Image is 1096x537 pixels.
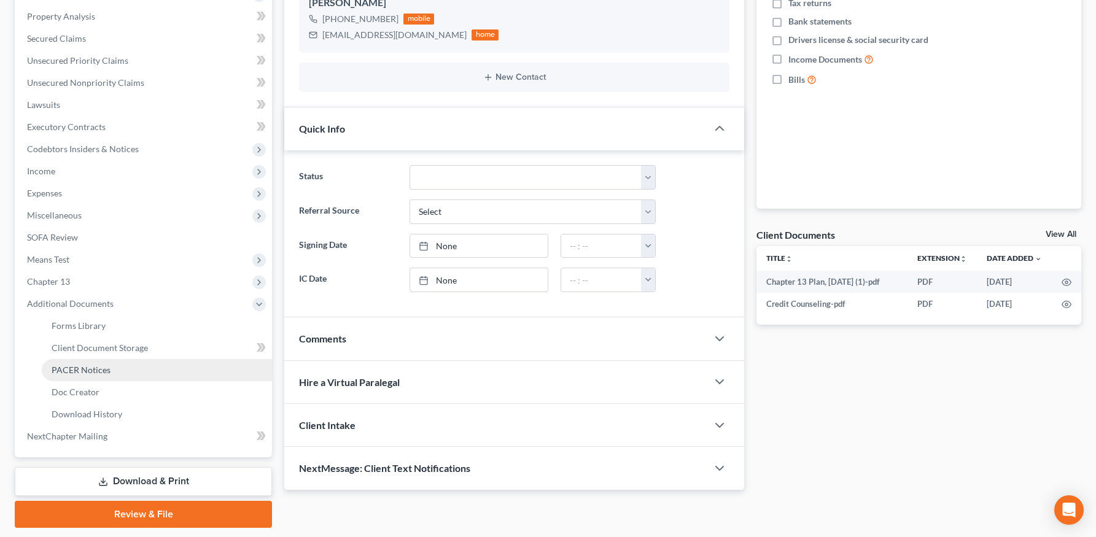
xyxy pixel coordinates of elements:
[299,376,400,388] span: Hire a Virtual Paralegal
[293,234,403,258] label: Signing Date
[17,6,272,28] a: Property Analysis
[322,13,398,25] div: [PHONE_NUMBER]
[293,199,403,224] label: Referral Source
[27,298,114,309] span: Additional Documents
[27,11,95,21] span: Property Analysis
[42,381,272,403] a: Doc Creator
[299,333,346,344] span: Comments
[299,123,345,134] span: Quick Info
[309,72,720,82] button: New Contact
[42,315,272,337] a: Forms Library
[27,232,78,242] span: SOFA Review
[27,77,144,88] span: Unsecured Nonpriority Claims
[17,28,272,50] a: Secured Claims
[27,144,139,154] span: Codebtors Insiders & Notices
[472,29,499,41] div: home
[27,166,55,176] span: Income
[52,365,111,375] span: PACER Notices
[977,293,1052,315] td: [DATE]
[52,409,122,419] span: Download History
[17,50,272,72] a: Unsecured Priority Claims
[27,276,70,287] span: Chapter 13
[299,419,356,431] span: Client Intake
[27,33,86,44] span: Secured Claims
[908,293,977,315] td: PDF
[17,94,272,116] a: Lawsuits
[27,188,62,198] span: Expenses
[27,210,82,220] span: Miscellaneous
[17,72,272,94] a: Unsecured Nonpriority Claims
[17,226,272,249] a: SOFA Review
[42,337,272,359] a: Client Document Storage
[27,431,107,441] span: NextChapter Mailing
[27,99,60,110] span: Lawsuits
[410,234,547,258] a: None
[403,14,434,25] div: mobile
[52,342,148,353] span: Client Document Storage
[1035,255,1042,263] i: expand_more
[27,254,69,265] span: Means Test
[788,53,862,66] span: Income Documents
[322,29,467,41] div: [EMAIL_ADDRESS][DOMAIN_NAME]
[756,293,908,315] td: Credit Counseling-pdf
[756,228,835,241] div: Client Documents
[960,255,967,263] i: unfold_more
[788,34,928,46] span: Drivers license & social security card
[908,271,977,293] td: PDF
[766,253,793,263] a: Titleunfold_more
[977,271,1052,293] td: [DATE]
[17,116,272,138] a: Executory Contracts
[293,165,403,190] label: Status
[293,268,403,292] label: IC Date
[1054,495,1084,525] div: Open Intercom Messenger
[410,268,547,292] a: None
[785,255,793,263] i: unfold_more
[987,253,1042,263] a: Date Added expand_more
[15,467,272,496] a: Download & Print
[27,55,128,66] span: Unsecured Priority Claims
[52,320,106,331] span: Forms Library
[788,74,805,86] span: Bills
[42,403,272,425] a: Download History
[561,268,642,292] input: -- : --
[1046,230,1076,239] a: View All
[788,15,852,28] span: Bank statements
[15,501,272,528] a: Review & File
[561,234,642,258] input: -- : --
[756,271,908,293] td: Chapter 13 Plan, [DATE] (1)-pdf
[27,122,106,132] span: Executory Contracts
[917,253,967,263] a: Extensionunfold_more
[299,462,470,474] span: NextMessage: Client Text Notifications
[42,359,272,381] a: PACER Notices
[17,425,272,447] a: NextChapter Mailing
[52,387,99,397] span: Doc Creator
